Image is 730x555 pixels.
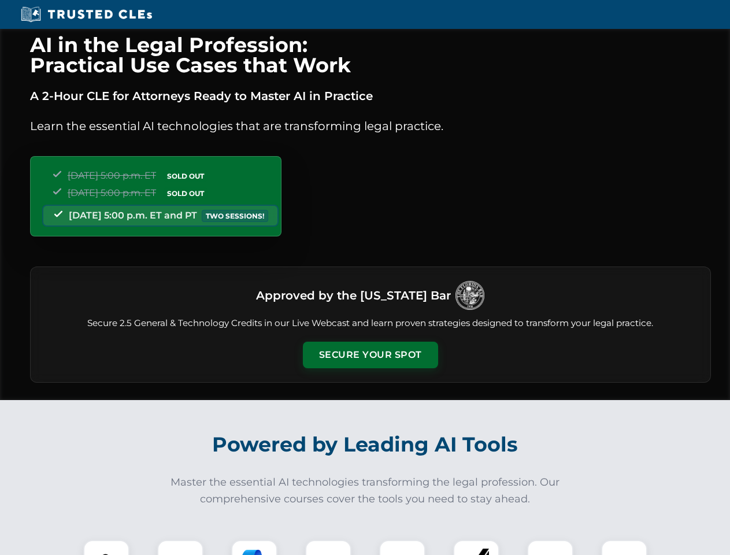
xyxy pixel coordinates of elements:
h3: Approved by the [US_STATE] Bar [256,285,451,306]
button: Secure Your Spot [303,342,438,368]
p: Learn the essential AI technologies that are transforming legal practice. [30,117,711,135]
span: [DATE] 5:00 p.m. ET [68,170,156,181]
img: Trusted CLEs [17,6,155,23]
span: SOLD OUT [163,170,208,182]
h2: Powered by Leading AI Tools [45,424,685,465]
span: SOLD OUT [163,187,208,199]
img: Logo [455,281,484,310]
h1: AI in the Legal Profession: Practical Use Cases that Work [30,35,711,75]
span: [DATE] 5:00 p.m. ET [68,187,156,198]
p: A 2-Hour CLE for Attorneys Ready to Master AI in Practice [30,87,711,105]
p: Secure 2.5 General & Technology Credits in our Live Webcast and learn proven strategies designed ... [45,317,696,330]
p: Master the essential AI technologies transforming the legal profession. Our comprehensive courses... [163,474,568,508]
